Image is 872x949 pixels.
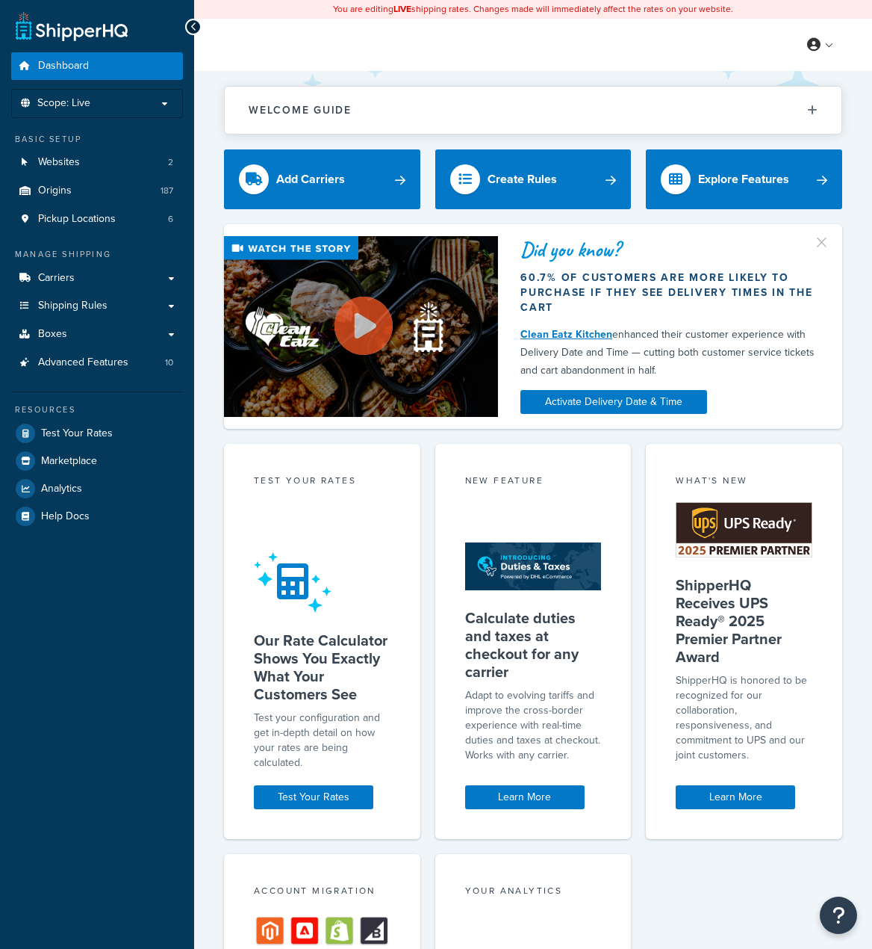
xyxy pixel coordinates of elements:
[520,327,612,342] a: Clean Eatz Kitchen
[676,576,812,666] h5: ShipperHQ Receives UPS Ready® 2025 Premier Partner Award
[11,149,183,176] li: Websites
[11,292,183,320] a: Shipping Rules
[254,631,390,703] h5: Our Rate Calculator Shows You Exactly What Your Customers See
[520,326,820,380] div: enhanced their customer experience with Delivery Date and Time — cutting both customer service ti...
[41,455,97,468] span: Marketplace
[38,60,89,72] span: Dashboard
[254,474,390,491] div: Test your rates
[11,205,183,233] li: Pickup Locations
[11,265,183,292] a: Carriers
[11,149,183,176] a: Websites2
[224,149,420,209] a: Add Carriers
[165,356,173,369] span: 10
[11,321,183,348] a: Boxes
[11,52,183,80] a: Dashboard
[820,897,857,934] button: Open Resource Center
[37,97,90,110] span: Scope: Live
[38,356,128,369] span: Advanced Features
[11,503,183,530] a: Help Docs
[465,609,602,681] h5: Calculate duties and taxes at checkout for any carrier
[254,785,373,809] a: Test Your Rates
[11,420,183,447] a: Test Your Rates
[11,133,183,146] div: Basic Setup
[11,448,183,474] a: Marketplace
[254,711,390,770] div: Test your configuration and get in-depth detail on how your rates are being calculated.
[393,2,411,16] b: LIVE
[11,248,183,261] div: Manage Shipping
[465,785,585,809] a: Learn More
[224,236,498,417] img: Video thumbnail
[11,205,183,233] a: Pickup Locations6
[11,475,183,502] a: Analytics
[38,213,116,226] span: Pickup Locations
[435,149,632,209] a: Create Rules
[11,177,183,205] li: Origins
[225,87,841,134] button: Welcome Guide
[11,177,183,205] a: Origins187
[676,673,812,763] p: ShipperHQ is honored to be recognized for our collaboration, responsiveness, and commitment to UP...
[465,688,602,763] p: Adapt to evolving tariffs and improve the cross-border experience with real-time duties and taxes...
[41,483,82,495] span: Analytics
[276,169,345,190] div: Add Carriers
[38,328,67,341] span: Boxes
[168,213,173,226] span: 6
[676,474,812,491] div: What's New
[520,239,820,260] div: Did you know?
[161,185,173,197] span: 187
[520,271,820,315] div: 60.7% of customers are more likely to purchase if they see delivery times in the cart
[465,884,602,901] div: Your Analytics
[698,169,789,190] div: Explore Features
[41,427,113,440] span: Test Your Rates
[38,300,108,312] span: Shipping Rules
[168,156,173,169] span: 2
[11,349,183,377] a: Advanced Features10
[676,785,795,809] a: Learn More
[520,390,707,414] a: Activate Delivery Date & Time
[11,349,183,377] li: Advanced Features
[249,105,352,116] h2: Welcome Guide
[646,149,842,209] a: Explore Features
[11,404,183,416] div: Resources
[38,272,75,285] span: Carriers
[488,169,557,190] div: Create Rules
[465,474,602,491] div: New Feature
[38,185,72,197] span: Origins
[41,510,90,523] span: Help Docs
[38,156,80,169] span: Websites
[254,884,390,901] div: Account Migration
